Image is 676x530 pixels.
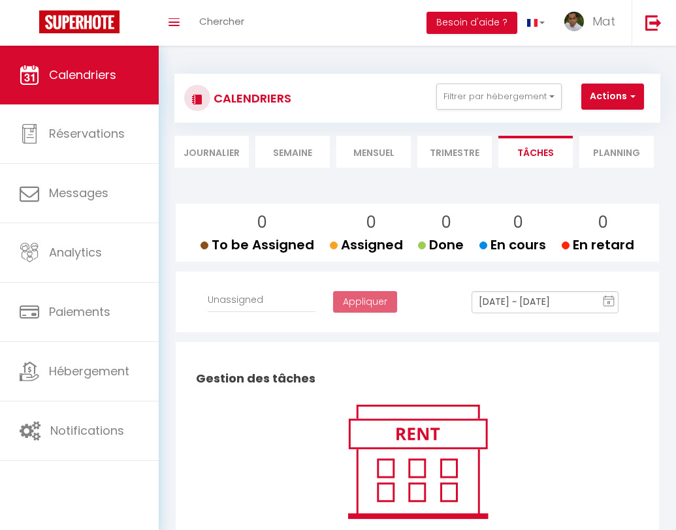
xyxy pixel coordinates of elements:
[199,14,244,28] span: Chercher
[592,13,615,29] span: Mat
[334,399,501,524] img: rent.png
[201,236,314,254] span: To be Assigned
[498,136,573,168] li: Tâches
[418,236,464,254] span: Done
[330,236,403,254] span: Assigned
[49,244,102,260] span: Analytics
[10,5,50,44] button: Ouvrir le widget de chat LiveChat
[49,125,125,142] span: Réservations
[210,84,291,113] h3: CALENDRIERS
[49,363,129,379] span: Hébergement
[340,210,403,235] p: 0
[333,291,397,313] button: Appliquer
[645,14,662,31] img: logout
[427,12,517,34] button: Besoin d'aide ?
[39,10,120,33] img: Super Booking
[562,236,634,254] span: En retard
[255,136,330,168] li: Semaine
[193,358,642,399] h2: Gestion des tâches
[607,300,611,305] text: 8
[336,136,411,168] li: Mensuel
[490,210,546,235] p: 0
[417,136,492,168] li: Trimestre
[564,12,584,31] img: ...
[174,136,249,168] li: Journalier
[479,236,546,254] span: En cours
[572,210,634,235] p: 0
[49,304,110,320] span: Paiements
[428,210,464,235] p: 0
[49,185,108,201] span: Messages
[436,84,562,110] button: Filtrer par hébergement
[581,84,644,110] button: Actions
[472,291,619,313] input: Select Date Range
[211,210,314,235] p: 0
[49,67,116,83] span: Calendriers
[50,422,124,439] span: Notifications
[579,136,654,168] li: Planning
